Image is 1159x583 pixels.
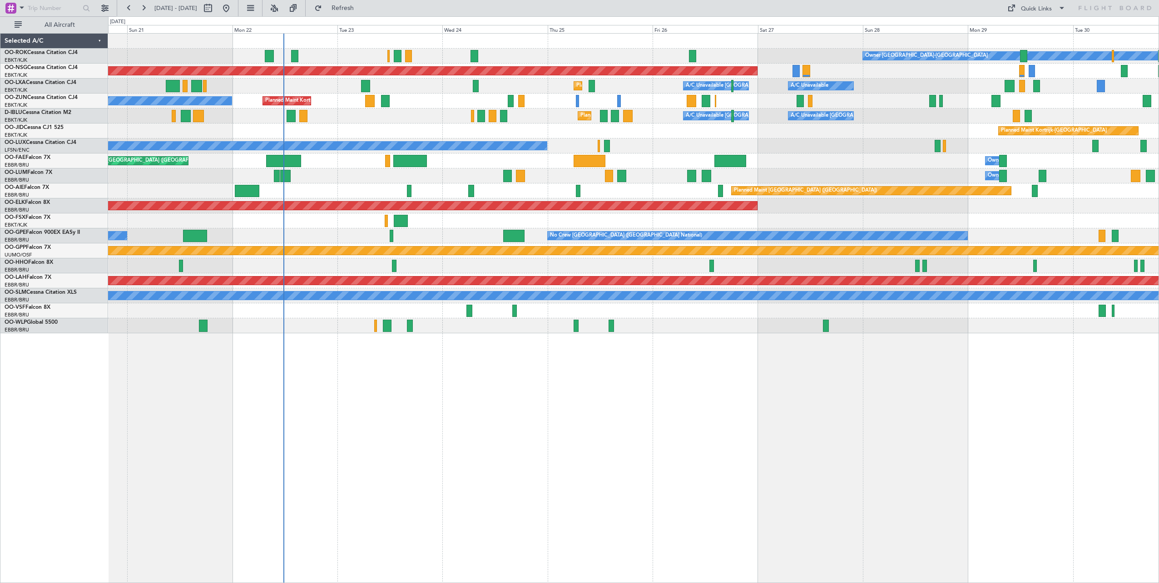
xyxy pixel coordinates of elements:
a: OO-GPPFalcon 7X [5,245,51,250]
a: EBBR/BRU [5,192,29,198]
a: EBBR/BRU [5,267,29,273]
span: OO-ZUN [5,95,27,100]
a: OO-AIEFalcon 7X [5,185,49,190]
button: All Aircraft [10,18,99,32]
div: A/C Unavailable [791,79,828,93]
a: OO-LXACessna Citation CJ4 [5,80,76,85]
a: OO-HHOFalcon 8X [5,260,53,265]
div: Owner Melsbroek Air Base [988,169,1050,183]
a: OO-ROKCessna Citation CJ4 [5,50,78,55]
a: OO-GPEFalcon 900EX EASy II [5,230,80,235]
a: EBBR/BRU [5,326,29,333]
span: OO-HHO [5,260,28,265]
span: OO-VSF [5,305,25,310]
div: Tue 23 [337,25,442,33]
div: A/C Unavailable [GEOGRAPHIC_DATA] ([GEOGRAPHIC_DATA] National) [686,79,855,93]
input: Trip Number [28,1,80,15]
button: Quick Links [1003,1,1070,15]
div: Owner [GEOGRAPHIC_DATA]-[GEOGRAPHIC_DATA] [865,49,988,63]
a: EBBR/BRU [5,177,29,183]
a: OO-LUXCessna Citation CJ4 [5,140,76,145]
a: EBKT/KJK [5,222,27,228]
a: UUMO/OSF [5,252,32,258]
a: EBKT/KJK [5,87,27,94]
span: D-IBLU [5,110,22,115]
div: Mon 29 [968,25,1073,33]
a: OO-VSFFalcon 8X [5,305,50,310]
div: Fri 26 [653,25,758,33]
a: EBKT/KJK [5,57,27,64]
a: OO-ELKFalcon 8X [5,200,50,205]
span: OO-NSG [5,65,27,70]
div: Sun 21 [127,25,232,33]
div: Owner Melsbroek Air Base [988,154,1050,168]
a: OO-LUMFalcon 7X [5,170,52,175]
div: Planned Maint Kortrijk-[GEOGRAPHIC_DATA] [1001,124,1107,138]
a: OO-LAHFalcon 7X [5,275,51,280]
a: OO-WLPGlobal 5500 [5,320,58,325]
div: Sun 28 [863,25,968,33]
a: OO-SLMCessna Citation XLS [5,290,77,295]
div: Planned Maint Kortrijk-[GEOGRAPHIC_DATA] [265,94,371,108]
div: Planned Maint [GEOGRAPHIC_DATA] ([GEOGRAPHIC_DATA]) [734,184,877,198]
span: OO-LUX [5,140,26,145]
div: Sat 27 [758,25,863,33]
a: EBKT/KJK [5,117,27,124]
div: A/C Unavailable [GEOGRAPHIC_DATA]-[GEOGRAPHIC_DATA] [791,109,936,123]
a: D-IBLUCessna Citation M2 [5,110,71,115]
div: Mon 22 [233,25,337,33]
span: OO-FAE [5,155,25,160]
span: OO-GPE [5,230,26,235]
a: EBBR/BRU [5,162,29,168]
button: Refresh [310,1,365,15]
span: All Aircraft [24,22,96,28]
span: OO-WLP [5,320,27,325]
a: EBBR/BRU [5,296,29,303]
span: OO-ROK [5,50,27,55]
div: Quick Links [1021,5,1052,14]
span: Refresh [324,5,362,11]
span: OO-ELK [5,200,25,205]
span: OO-AIE [5,185,24,190]
span: [DATE] - [DATE] [154,4,197,12]
a: EBBR/BRU [5,311,29,318]
a: EBBR/BRU [5,207,29,213]
div: Planned Maint Kortrijk-[GEOGRAPHIC_DATA] [576,79,682,93]
a: OO-NSGCessna Citation CJ4 [5,65,78,70]
div: No Crew [GEOGRAPHIC_DATA] ([GEOGRAPHIC_DATA] National) [550,229,702,242]
span: OO-LUM [5,170,27,175]
a: EBBR/BRU [5,237,29,243]
a: OO-FSXFalcon 7X [5,215,50,220]
a: OO-JIDCessna CJ1 525 [5,125,64,130]
a: OO-FAEFalcon 7X [5,155,50,160]
span: OO-GPP [5,245,26,250]
a: EBKT/KJK [5,132,27,138]
a: EBKT/KJK [5,102,27,109]
span: OO-SLM [5,290,26,295]
a: EBBR/BRU [5,282,29,288]
div: A/C Unavailable [GEOGRAPHIC_DATA] ([GEOGRAPHIC_DATA] National) [686,109,855,123]
div: [DATE] [110,18,125,26]
span: OO-LAH [5,275,26,280]
div: Planned Maint Nice ([GEOGRAPHIC_DATA]) [580,109,682,123]
a: OO-ZUNCessna Citation CJ4 [5,95,78,100]
div: Wed 24 [442,25,547,33]
div: Thu 25 [548,25,653,33]
div: Planned Maint [GEOGRAPHIC_DATA] ([GEOGRAPHIC_DATA] National) [73,154,237,168]
a: EBKT/KJK [5,72,27,79]
span: OO-JID [5,125,24,130]
span: OO-LXA [5,80,26,85]
a: LFSN/ENC [5,147,30,153]
span: OO-FSX [5,215,25,220]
